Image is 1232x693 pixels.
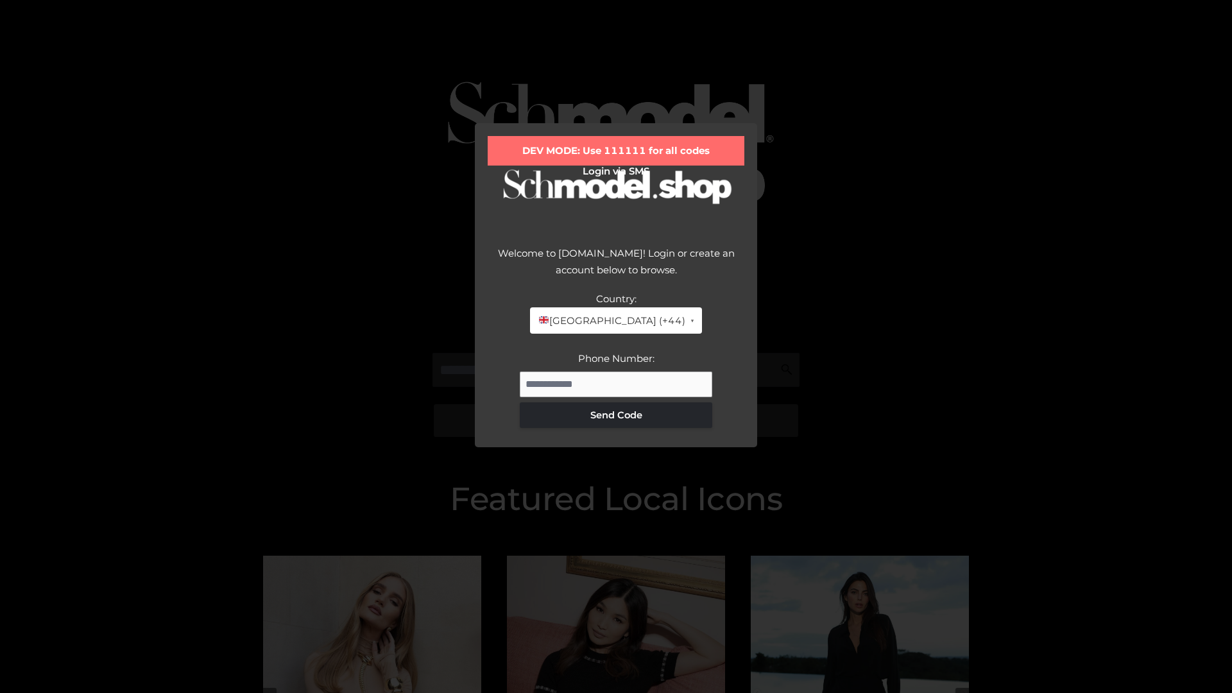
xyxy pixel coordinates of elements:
[596,293,637,305] label: Country:
[520,402,712,428] button: Send Code
[488,166,744,177] h2: Login via SMS
[538,312,685,329] span: [GEOGRAPHIC_DATA] (+44)
[539,315,549,325] img: 🇬🇧
[488,245,744,291] div: Welcome to [DOMAIN_NAME]! Login or create an account below to browse.
[578,352,654,364] label: Phone Number:
[488,136,744,166] div: DEV MODE: Use 111111 for all codes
